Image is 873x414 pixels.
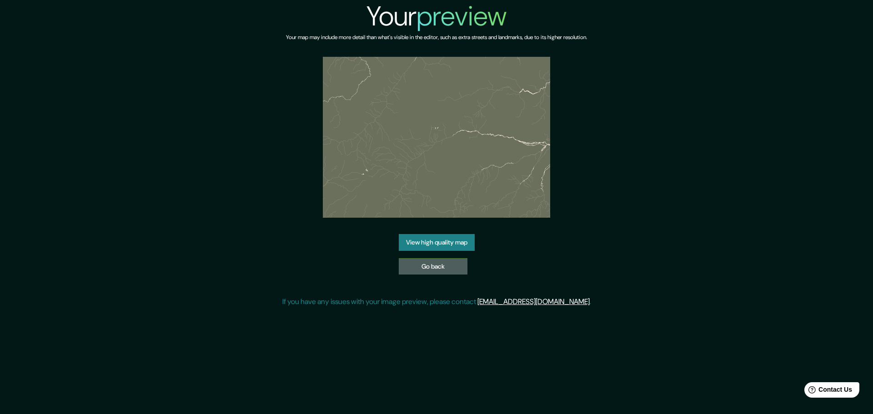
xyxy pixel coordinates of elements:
a: [EMAIL_ADDRESS][DOMAIN_NAME] [477,297,590,306]
h6: Your map may include more detail than what's visible in the editor, such as extra streets and lan... [286,33,587,42]
a: Go back [399,258,467,275]
a: View high quality map [399,234,475,251]
iframe: Help widget launcher [792,379,863,404]
img: created-map-preview [323,57,550,218]
p: If you have any issues with your image preview, please contact . [282,296,591,307]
